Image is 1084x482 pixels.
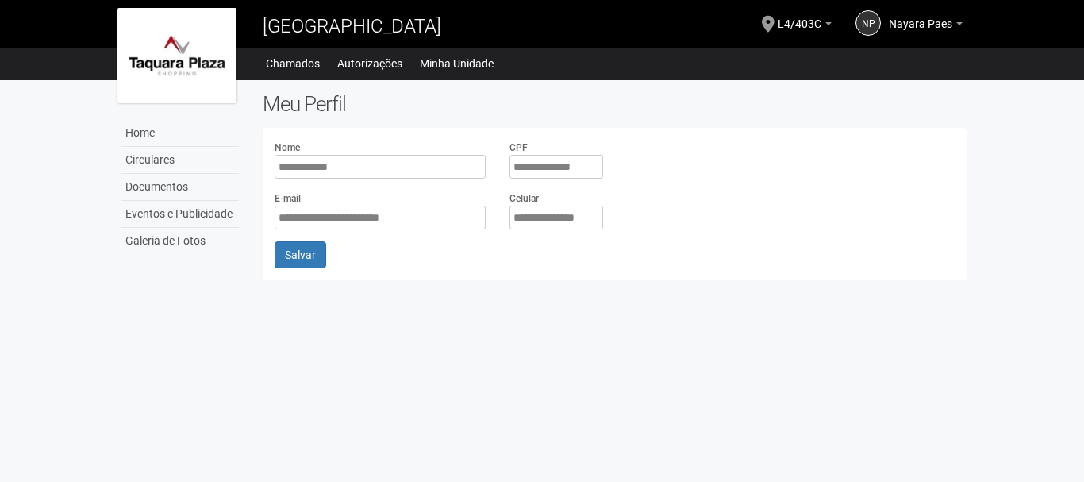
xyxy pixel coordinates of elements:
a: Home [121,120,239,147]
a: L4/403C [778,20,832,33]
label: Nome [275,141,300,155]
button: Salvar [275,241,326,268]
a: Eventos e Publicidade [121,201,239,228]
a: Autorizações [337,52,402,75]
label: Celular [509,191,539,206]
a: Documentos [121,174,239,201]
a: Galeria de Fotos [121,228,239,254]
label: CPF [509,141,528,155]
span: [GEOGRAPHIC_DATA] [263,15,441,37]
span: Nayara Paes [889,2,952,30]
a: Minha Unidade [420,52,494,75]
h2: Meu Perfil [263,92,967,116]
a: Chamados [266,52,320,75]
label: E-mail [275,191,301,206]
span: L4/403C [778,2,821,30]
img: logo.jpg [117,8,236,103]
a: NP [855,10,881,36]
a: Circulares [121,147,239,174]
a: Nayara Paes [889,20,963,33]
